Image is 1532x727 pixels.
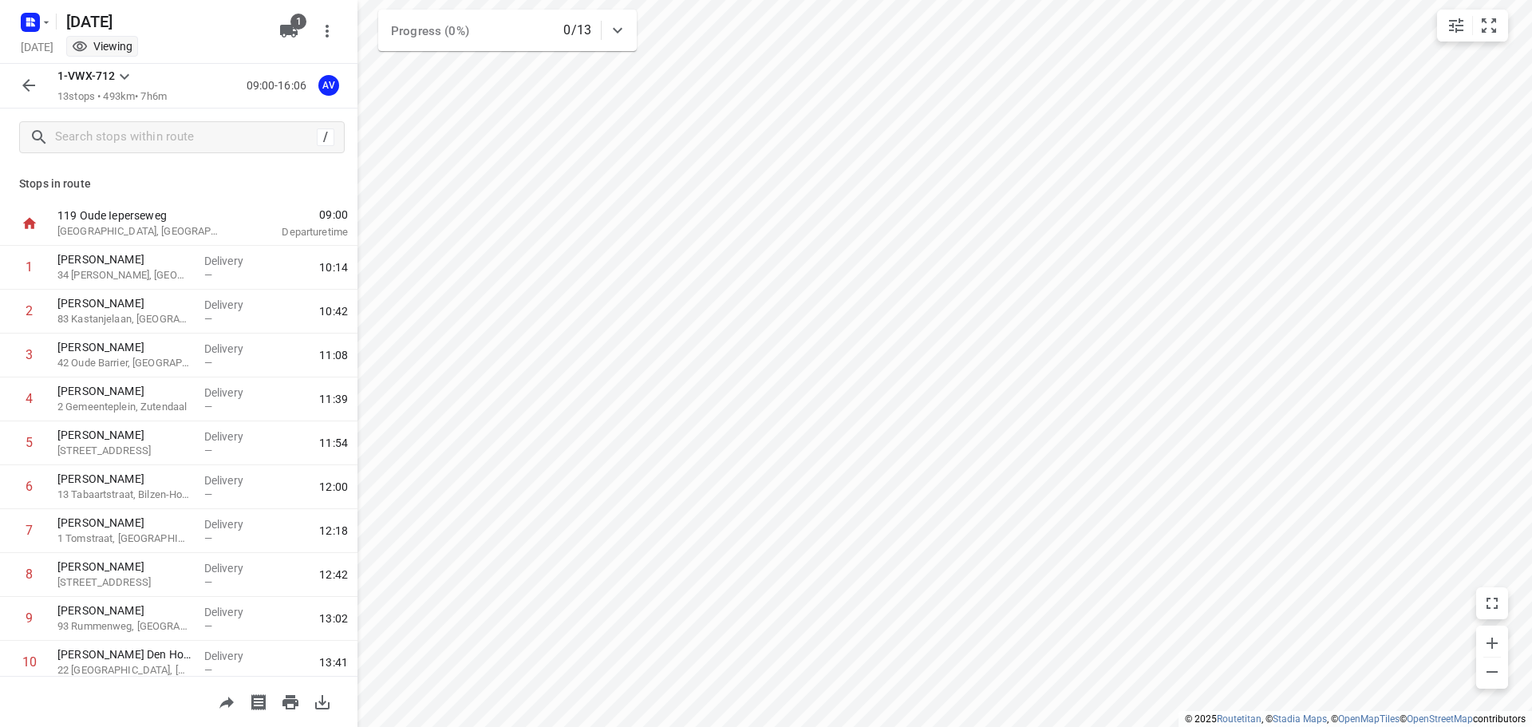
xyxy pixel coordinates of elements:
[57,399,191,415] p: 2 Gemeenteplein, Zutendaal
[204,253,263,269] p: Delivery
[319,303,348,319] span: 10:42
[57,515,191,531] p: [PERSON_NAME]
[1185,713,1526,725] li: © 2025 , © , © © contributors
[57,618,191,634] p: 93 Rummenweg, Herk-de-Stad
[378,10,637,51] div: Progress (0%)0/13
[306,693,338,709] span: Download route
[57,383,191,399] p: [PERSON_NAME]
[311,15,343,47] button: More
[57,267,191,283] p: 34 Lodewijk Gerritslaan, Antwerpen
[391,24,469,38] span: Progress (0%)
[204,429,263,444] p: Delivery
[57,575,191,591] p: 33A Lepelstraat, Sint-Truiden
[26,391,33,406] div: 4
[204,532,212,544] span: —
[319,347,348,363] span: 11:08
[1217,713,1262,725] a: Routetitan
[211,693,243,709] span: Share route
[204,488,212,500] span: —
[55,125,317,150] input: Search stops within route
[243,224,348,240] p: Departure time
[57,311,191,327] p: 83 Kastanjelaan, Herentals
[26,479,33,494] div: 6
[26,567,33,582] div: 8
[57,89,167,105] p: 13 stops • 493km • 7h6m
[57,251,191,267] p: [PERSON_NAME]
[247,77,313,94] p: 09:00-16:06
[204,516,263,532] p: Delivery
[57,559,191,575] p: [PERSON_NAME]
[204,620,212,632] span: —
[204,313,212,325] span: —
[57,339,191,355] p: [PERSON_NAME]
[1338,713,1400,725] a: OpenMapTiles
[26,347,33,362] div: 3
[319,523,348,539] span: 12:18
[57,646,191,662] p: [PERSON_NAME] Den Hove
[57,531,191,547] p: 1 Tomstraat, [GEOGRAPHIC_DATA]
[274,693,306,709] span: Print route
[19,176,338,192] p: Stops in route
[204,401,212,413] span: —
[57,223,223,239] p: [GEOGRAPHIC_DATA], [GEOGRAPHIC_DATA]
[204,357,212,369] span: —
[319,479,348,495] span: 12:00
[72,38,132,54] div: You are currently in view mode. To make any changes, go to edit project.
[204,664,212,676] span: —
[313,77,345,93] span: Assigned to Axel Verzele
[319,391,348,407] span: 11:39
[243,693,274,709] span: Print shipping labels
[319,259,348,275] span: 10:14
[319,610,348,626] span: 13:02
[26,435,33,450] div: 5
[26,303,33,318] div: 2
[22,654,37,670] div: 10
[57,603,191,618] p: [PERSON_NAME]
[1273,713,1327,725] a: Stadia Maps
[204,297,263,313] p: Delivery
[290,14,306,30] span: 1
[319,654,348,670] span: 13:41
[57,662,191,678] p: 22 Sint-Lambertusstraat, Leuven
[26,610,33,626] div: 9
[204,472,263,488] p: Delivery
[319,567,348,583] span: 12:42
[204,560,263,576] p: Delivery
[243,207,348,223] span: 09:00
[204,341,263,357] p: Delivery
[204,269,212,281] span: —
[1473,10,1505,41] button: Fit zoom
[57,487,191,503] p: 13 Tabaartstraat, Bilzen-Hoeselt
[26,523,33,538] div: 7
[273,15,305,47] button: 1
[57,68,115,85] p: 1-VWX-712
[57,427,191,443] p: [PERSON_NAME]
[204,576,212,588] span: —
[319,435,348,451] span: 11:54
[26,259,33,275] div: 1
[563,21,591,40] p: 0/13
[204,648,263,664] p: Delivery
[204,385,263,401] p: Delivery
[204,444,212,456] span: —
[57,207,223,223] p: 119 Oude Ieperseweg
[57,355,191,371] p: 42 Oude Barrier, [GEOGRAPHIC_DATA]
[317,128,334,146] div: /
[204,604,263,620] p: Delivery
[57,443,191,459] p: 34 Bloemendaalstraat, Bilzen-Hoeselt
[57,295,191,311] p: [PERSON_NAME]
[1407,713,1473,725] a: OpenStreetMap
[1437,10,1508,41] div: small contained button group
[57,471,191,487] p: [PERSON_NAME]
